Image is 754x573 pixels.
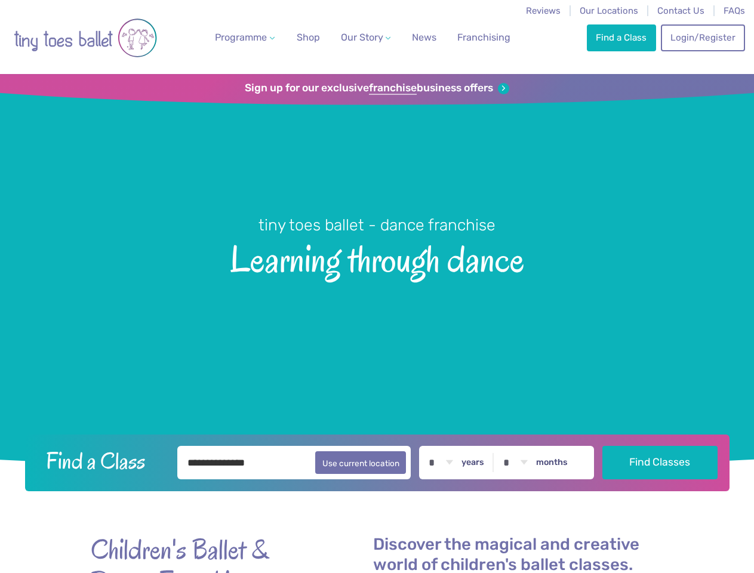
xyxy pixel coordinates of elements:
[453,26,515,50] a: Franchising
[661,24,744,51] a: Login/Register
[297,32,320,43] span: Shop
[536,457,568,468] label: months
[587,24,656,51] a: Find a Class
[724,5,745,16] a: FAQs
[210,26,279,50] a: Programme
[315,451,407,474] button: Use current location
[461,457,484,468] label: years
[580,5,638,16] a: Our Locations
[292,26,325,50] a: Shop
[336,26,395,50] a: Our Story
[14,8,157,68] img: tiny toes ballet
[19,236,735,280] span: Learning through dance
[369,82,417,95] strong: franchise
[341,32,383,43] span: Our Story
[602,446,718,479] button: Find Classes
[412,32,436,43] span: News
[215,32,267,43] span: Programme
[245,82,509,95] a: Sign up for our exclusivefranchisebusiness offers
[657,5,704,16] a: Contact Us
[407,26,441,50] a: News
[457,32,510,43] span: Franchising
[258,215,496,235] small: tiny toes ballet - dance franchise
[526,5,561,16] a: Reviews
[36,446,169,476] h2: Find a Class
